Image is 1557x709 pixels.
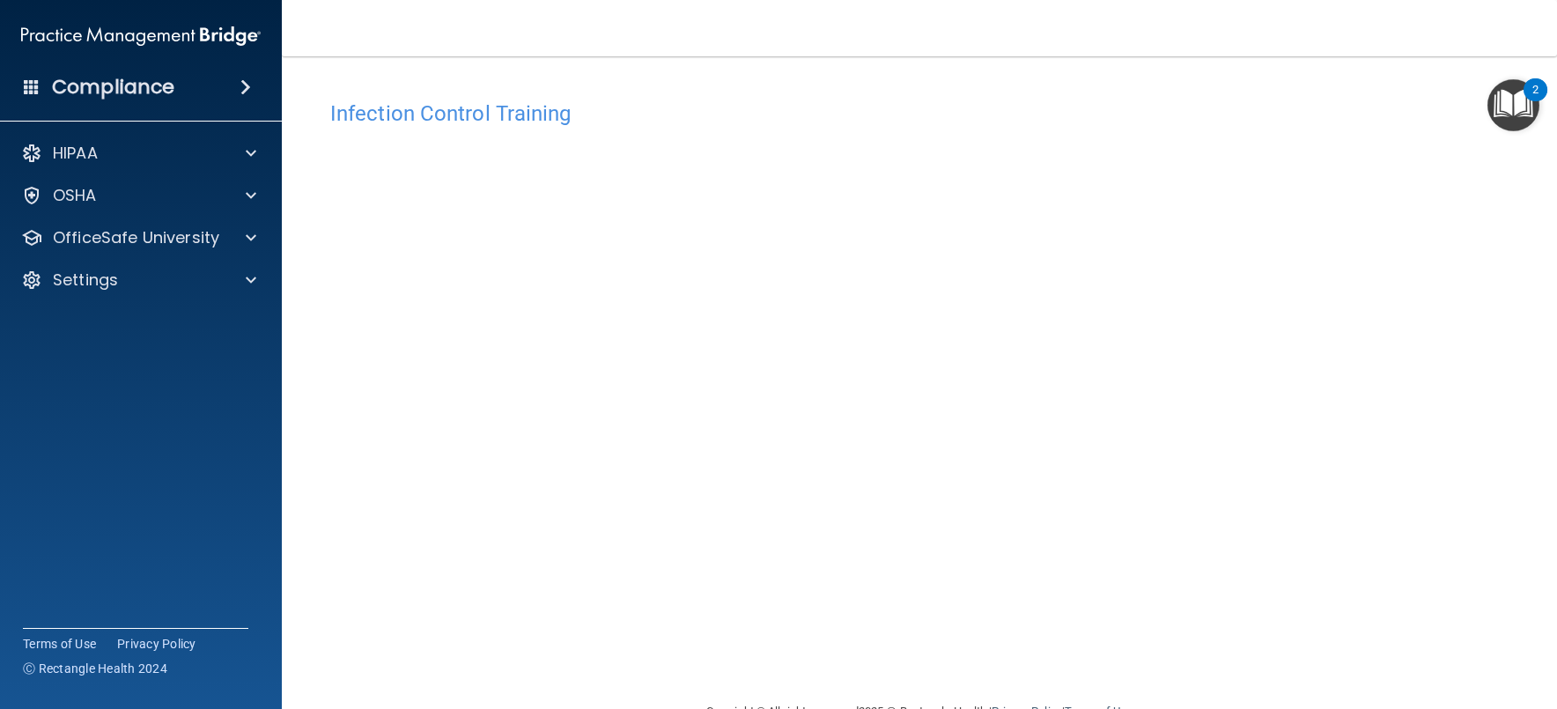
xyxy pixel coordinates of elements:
h4: Infection Control Training [330,102,1509,125]
a: Privacy Policy [117,635,196,653]
p: Settings [53,270,118,291]
h4: Compliance [52,75,174,100]
span: Ⓒ Rectangle Health 2024 [23,660,167,677]
a: OSHA [21,185,256,206]
button: Open Resource Center, 2 new notifications [1487,79,1539,131]
a: Terms of Use [23,635,96,653]
p: HIPAA [53,143,98,164]
a: OfficeSafe University [21,227,256,248]
p: OSHA [53,185,97,206]
a: Settings [21,270,256,291]
img: PMB logo [21,18,261,54]
iframe: infection-control-training [330,135,1211,676]
a: HIPAA [21,143,256,164]
p: OfficeSafe University [53,227,219,248]
div: 2 [1532,90,1539,113]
